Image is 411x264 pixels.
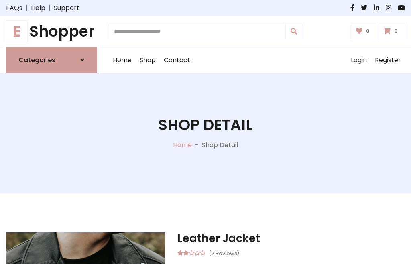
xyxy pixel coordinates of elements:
[160,47,194,73] a: Contact
[22,3,31,13] span: |
[6,3,22,13] a: FAQs
[371,47,405,73] a: Register
[173,140,192,150] a: Home
[364,28,372,35] span: 0
[31,3,45,13] a: Help
[6,22,97,41] h1: Shopper
[347,47,371,73] a: Login
[6,47,97,73] a: Categories
[158,116,253,134] h1: Shop Detail
[6,20,28,42] span: E
[209,248,239,258] small: (2 Reviews)
[192,140,202,150] p: -
[45,3,54,13] span: |
[109,47,136,73] a: Home
[351,24,377,39] a: 0
[6,22,97,41] a: EShopper
[378,24,405,39] a: 0
[202,140,238,150] p: Shop Detail
[18,56,55,64] h6: Categories
[392,28,400,35] span: 0
[54,3,79,13] a: Support
[177,232,405,245] h3: Leather Jacket
[136,47,160,73] a: Shop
